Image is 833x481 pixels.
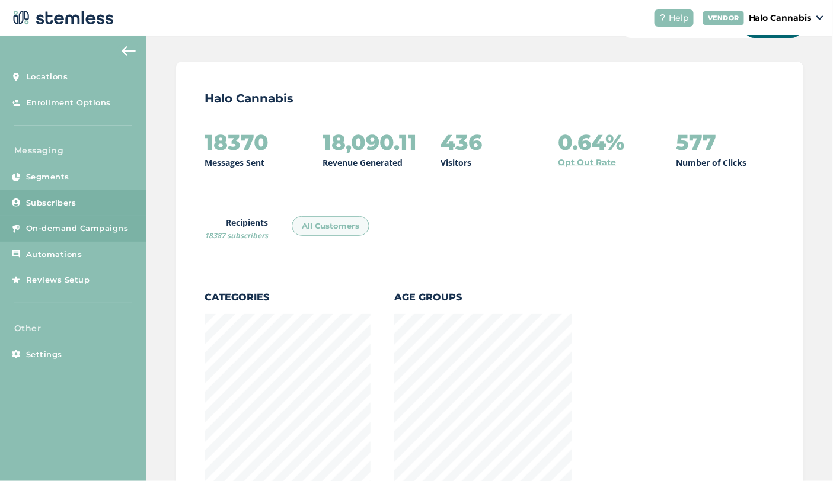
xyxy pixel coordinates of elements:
[676,130,716,154] h2: 577
[122,46,136,56] img: icon-arrow-back-accent-c549486e.svg
[205,90,775,107] p: Halo Cannabis
[292,216,369,236] div: All Customers
[394,290,572,304] label: Age Groups
[26,349,62,361] span: Settings
[441,156,471,169] p: Visitors
[205,230,268,240] span: 18387 subscribers
[9,6,114,30] img: logo-dark-0685b13c.svg
[26,274,90,286] span: Reviews Setup
[669,12,689,24] span: Help
[26,197,76,209] span: Subscribers
[558,130,624,154] h2: 0.64%
[26,171,69,183] span: Segments
[659,14,666,21] img: icon-help-white-03924b79.svg
[676,156,746,169] p: Number of Clicks
[323,156,403,169] p: Revenue Generated
[558,156,616,169] a: Opt Out Rate
[99,268,123,292] img: glitter-stars-b7820f95.gif
[205,156,264,169] p: Messages Sent
[205,290,371,304] label: Categories
[323,130,417,154] h2: 18,090.11
[26,223,129,235] span: On-demand Campaigns
[205,216,268,241] label: Recipients
[205,130,269,154] h2: 18370
[26,97,111,109] span: Enrollment Options
[749,12,812,24] p: Halo Cannabis
[26,71,68,83] span: Locations
[703,11,744,25] div: VENDOR
[816,15,824,20] img: icon_down-arrow-small-66adaf34.svg
[441,130,482,154] h2: 436
[774,424,833,481] iframe: Chat Widget
[26,249,82,261] span: Automations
